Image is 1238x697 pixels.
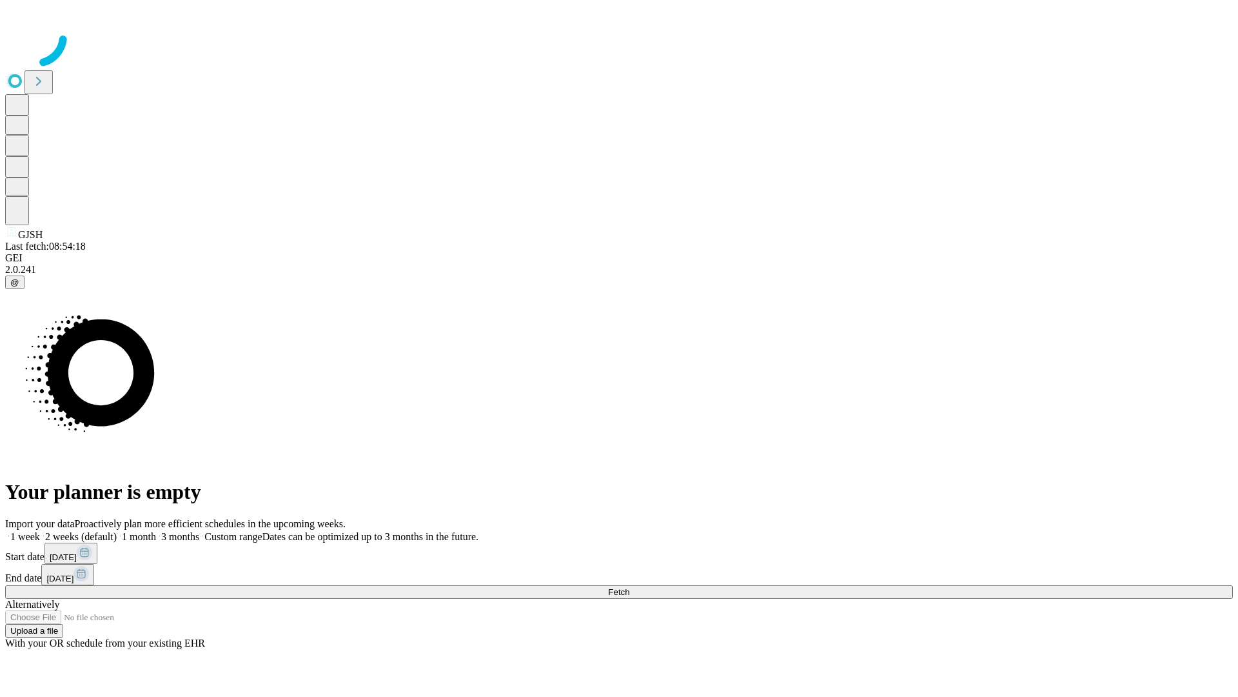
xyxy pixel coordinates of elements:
[5,564,1233,585] div: End date
[50,552,77,562] span: [DATE]
[5,480,1233,504] h1: Your planner is empty
[10,531,40,542] span: 1 week
[5,624,63,638] button: Upload a file
[45,531,117,542] span: 2 weeks (default)
[5,241,86,252] span: Last fetch: 08:54:18
[5,276,25,289] button: @
[10,278,19,287] span: @
[262,531,478,542] span: Dates can be optimized up to 3 months in the future.
[608,587,629,597] span: Fetch
[75,518,346,529] span: Proactively plan more efficient schedules in the upcoming weeks.
[46,574,74,583] span: [DATE]
[161,531,199,542] span: 3 months
[5,518,75,529] span: Import your data
[5,543,1233,564] div: Start date
[41,564,94,585] button: [DATE]
[44,543,97,564] button: [DATE]
[122,531,156,542] span: 1 month
[5,638,205,649] span: With your OR schedule from your existing EHR
[204,531,262,542] span: Custom range
[5,599,59,610] span: Alternatively
[5,585,1233,599] button: Fetch
[5,252,1233,264] div: GEI
[5,264,1233,276] div: 2.0.241
[18,229,43,240] span: GJSH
